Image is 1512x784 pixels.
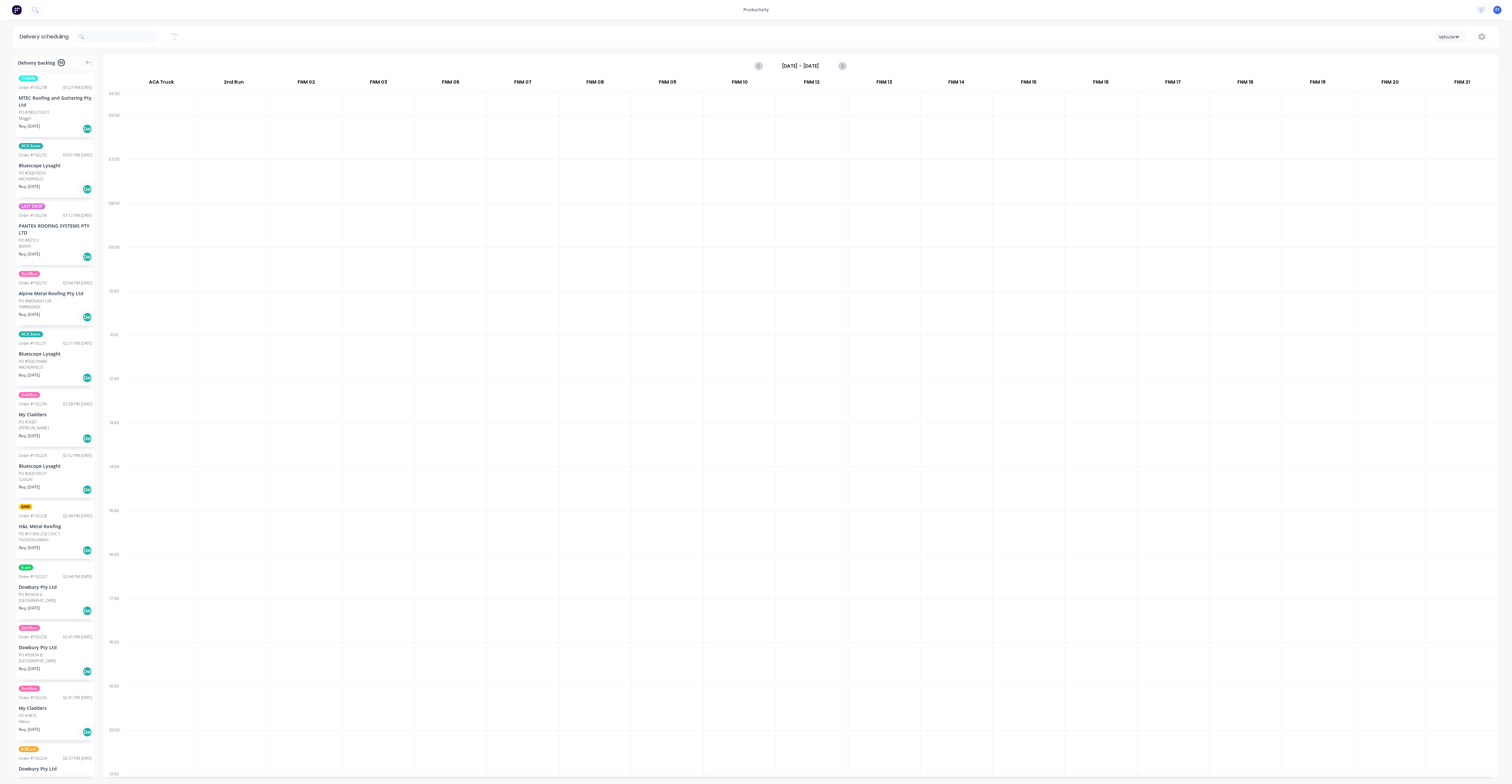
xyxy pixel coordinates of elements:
img: Factory [12,5,22,15]
span: 2nd Run [19,392,40,398]
span: Req. [DATE] [19,666,40,672]
div: Moggill [19,115,92,121]
span: 7:30AM [19,75,38,81]
div: Order # 192233 [19,280,47,286]
div: ARCHERFIELD [19,176,92,182]
div: 11:00 [103,331,125,375]
div: 03:01 PM [DATE] [63,152,92,158]
div: FNM 10 [704,76,776,91]
div: FNM 07 [487,76,559,91]
div: 21:00 [103,770,125,778]
div: FNM 08 [559,76,631,91]
div: 13:00 [103,419,125,463]
div: PO #3875 [19,713,37,719]
div: 15:00 [103,507,125,551]
span: 8AM [19,504,32,510]
div: FNM 17 [1137,76,1209,91]
div: Dowbury Pty Ltd [19,644,92,651]
div: FNM 02 [270,76,342,91]
div: TOOGOOLAWAH [19,537,92,543]
div: 12:00 [103,375,125,419]
span: 2nd Run [19,686,40,691]
div: 02:51 PM [DATE] [63,340,92,346]
div: Del [82,373,92,383]
div: Order # 192234 [19,213,47,218]
span: Req. [DATE] [19,605,40,611]
div: 16:00 [103,551,125,595]
div: 2nd Run [198,76,270,91]
div: FNM 21 [1426,76,1498,91]
div: 02:37 PM [DATE] [63,755,92,761]
span: Delivery backlog [18,59,55,66]
span: Req. [DATE] [19,727,40,732]
div: 03:04 PM [DATE] [63,280,92,286]
div: FNM 14 [920,76,992,91]
div: Order # 192235 [19,152,47,158]
div: 03:23 PM [DATE] [63,85,92,91]
div: 02:41 PM [DATE] [63,634,92,640]
div: MTEC Roofing and Guttering Pty Ltd [19,94,92,108]
input: Search for orders [88,30,157,43]
div: PO #93634 A [19,592,42,598]
div: 20:00 [103,726,125,770]
span: 6 am [19,565,33,570]
div: FNM 20 [1354,76,1426,91]
div: [GEOGRAPHIC_DATA] [19,598,92,604]
div: FNM 18 [1209,76,1281,91]
div: PO #DQ570501 [19,170,47,176]
div: Bluescope Lysaght [19,162,92,169]
div: 19:00 [103,682,125,726]
div: 17:00 [103,595,125,639]
div: 07:00 [103,155,125,199]
span: LAST DROP [19,203,45,209]
span: Req. [DATE] [19,484,40,490]
div: PO #82312 [19,237,39,243]
div: Del [82,434,92,444]
span: Req. [DATE] [19,123,40,129]
div: BANYA [19,243,92,249]
div: TUGUN [19,477,92,483]
div: Del [82,606,92,616]
div: 03:12 PM [DATE] [63,213,92,218]
div: H&L Metal Roofing [19,523,92,530]
div: Vehicle [1439,33,1458,40]
div: PO #3587 [19,419,37,425]
div: Albion [19,719,92,725]
div: Order # 192227 [19,574,47,580]
div: FNM 06 [415,76,487,91]
div: PO #93634 B [19,652,43,658]
div: Del [82,727,92,737]
div: My Cladders [19,411,92,418]
span: ACA Store [19,331,43,337]
div: FNM 03 [343,76,414,91]
div: Order # 192228 [19,513,47,519]
div: Del [82,667,92,676]
span: Req. [DATE] [19,184,40,190]
div: ARCHERFIELD [19,364,92,370]
span: Req. [DATE] [19,251,40,257]
div: FNM 16 [1065,76,1137,91]
div: productivity [740,5,772,15]
div: Delivery scheduling [13,26,75,47]
div: PO #DQ570484 [19,359,47,364]
div: Del [82,485,92,495]
span: Req. [DATE] [19,312,40,318]
div: PANTEX ROOFING SYSTEMS PTY LTD [19,222,92,236]
div: PO #51309-25612HC.1 [19,531,60,537]
div: 06:00 [103,112,125,155]
div: Dowbury Pty Ltd [19,765,92,772]
div: Order # 192225 [19,695,47,701]
span: 2nd Run [19,625,40,631]
div: ACA Truck [125,76,198,91]
div: Order # 192224 [19,755,47,761]
div: FNM 09 [631,76,703,91]
span: 98 [58,59,65,66]
div: [GEOGRAPHIC_DATA] [19,658,92,664]
div: 10:00 [103,287,125,331]
div: FNM 19 [1282,76,1354,91]
div: 02:49 PM [DATE] [63,513,92,519]
div: 02:41 PM [DATE] [63,695,92,701]
div: Order # 192226 [19,634,47,640]
div: 08:00 [103,199,125,243]
div: Alpine Metal Roofing Pty Ltd [19,290,92,297]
